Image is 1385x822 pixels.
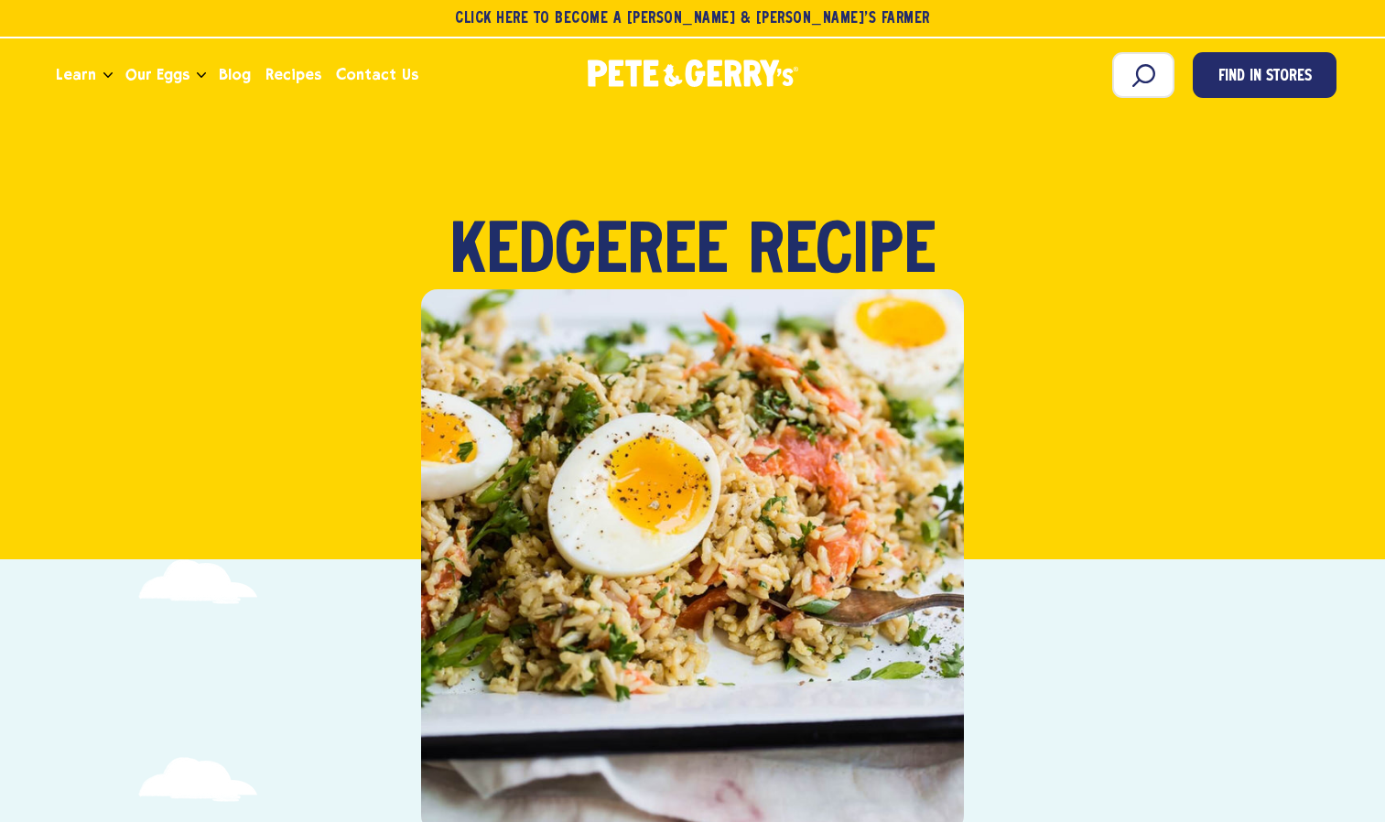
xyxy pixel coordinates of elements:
[265,63,321,86] span: Recipes
[258,50,329,100] a: Recipes
[56,63,96,86] span: Learn
[1112,52,1174,98] input: Search
[125,63,189,86] span: Our Eggs
[1193,52,1336,98] a: Find in Stores
[118,50,197,100] a: Our Eggs
[211,50,258,100] a: Blog
[197,72,206,79] button: Open the dropdown menu for Our Eggs
[49,50,103,100] a: Learn
[336,63,417,86] span: Contact Us
[219,63,251,86] span: Blog
[103,72,113,79] button: Open the dropdown menu for Learn
[1218,65,1312,90] span: Find in Stores
[450,225,728,282] span: Kedgeree
[748,225,936,282] span: Recipe
[329,50,425,100] a: Contact Us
